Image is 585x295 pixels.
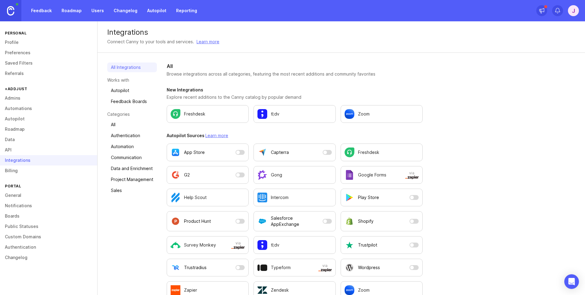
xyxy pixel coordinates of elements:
[184,194,207,201] p: Help Scout
[271,242,279,248] p: tl;dv
[167,87,423,93] h3: New Integrations
[253,236,335,254] a: Configure tl;dv settings.
[184,111,205,117] p: Freshdesk
[358,287,370,293] p: Zoom
[253,259,335,276] a: Configure Typeform in a new tab.
[167,144,249,161] button: App Store is currently disabled as an Autopilot data source. Open a modal to adjust settings.
[27,5,55,16] a: Feedback
[107,38,194,45] div: Connect Canny to your tools and services.
[88,5,108,16] a: Users
[107,142,157,151] a: Automation
[271,172,282,178] p: Gong
[358,242,377,248] p: Trustpilot
[167,94,423,100] p: Explore recent additions to the Canny catalog by popular demand
[271,287,289,293] p: Zendesk
[184,265,207,271] p: Trustradius
[167,189,249,206] a: Configure Help Scout settings.
[205,133,228,138] a: Learn more
[144,5,170,16] a: Autopilot
[405,176,419,179] img: svg+xml;base64,PHN2ZyB3aWR0aD0iNTAwIiBoZWlnaHQ9IjEzNiIgZmlsbD0ibm9uZSIgeG1sbnM9Imh0dHA6Ly93d3cudz...
[341,105,423,123] a: Configure Zoom settings.
[197,38,219,45] a: Learn more
[167,62,423,70] h2: All
[184,149,205,155] p: App Store
[107,86,157,95] a: Autopilot
[358,265,380,271] p: Wordpress
[107,175,157,184] a: Project Management
[107,164,157,173] a: Data and Enrichment
[107,97,157,106] a: Feedback Boards
[341,236,423,254] button: Trustpilot is currently disabled as an Autopilot data source. Open a modal to adjust settings.
[167,105,249,123] a: Configure Freshdesk settings.
[167,259,249,276] button: Trustradius is currently disabled as an Autopilot data source. Open a modal to adjust settings.
[341,166,423,184] a: Configure Google Forms in a new tab.
[358,194,379,201] p: Play Store
[231,246,245,249] img: svg+xml;base64,PHN2ZyB3aWR0aD0iNTAwIiBoZWlnaHQ9IjEzNiIgZmlsbD0ibm9uZSIgeG1sbnM9Imh0dHA6Ly93d3cudz...
[358,111,370,117] p: Zoom
[253,144,335,161] button: Capterra is currently disabled as an Autopilot data source. Open a modal to adjust settings.
[318,268,332,272] img: svg+xml;base64,PHN2ZyB3aWR0aD0iNTAwIiBoZWlnaHQ9IjEzNiIgZmlsbD0ibm9uZSIgeG1sbnM9Imh0dHA6Ly93d3cudz...
[184,218,211,224] p: Product Hunt
[253,166,335,184] a: Configure Gong settings.
[107,131,157,140] a: Authentication
[167,236,249,254] a: Configure Survey Monkey in a new tab.
[358,149,379,155] p: Freshdesk
[184,242,216,248] p: Survey Monkey
[253,189,335,206] a: Configure Intercom settings.
[271,111,279,117] p: tl;dv
[110,5,141,16] a: Changelog
[167,211,249,231] button: Product Hunt is currently disabled as an Autopilot data source. Open a modal to adjust settings.
[184,172,190,178] p: G2
[107,62,157,72] a: All Integrations
[167,166,249,184] button: G2 is currently disabled as an Autopilot data source. Open a modal to adjust settings.
[271,215,320,227] p: Salesforce AppExchange
[58,5,85,16] a: Roadmap
[341,144,423,161] a: Configure Freshdesk settings.
[253,211,335,231] button: Salesforce AppExchange is currently disabled as an Autopilot data source. Open a modal to adjust ...
[167,133,423,139] h3: Autopilot Sources
[231,241,245,249] span: via
[184,287,197,293] p: Zapier
[271,194,289,201] p: Intercom
[253,105,335,123] a: Configure tl;dv settings.
[405,171,419,179] span: via
[341,189,423,206] button: Play Store is currently disabled as an Autopilot data source. Open a modal to adjust settings.
[568,5,579,16] button: J
[167,71,423,77] p: Browse integrations across all categories, featuring the most recent additions and community favo...
[271,149,289,155] p: Capterra
[358,218,374,224] p: Shopify
[172,5,201,16] a: Reporting
[341,211,423,231] button: Shopify is currently disabled as an Autopilot data source. Open a modal to adjust settings.
[358,172,386,178] p: Google Forms
[107,111,157,117] p: Categories
[7,6,14,16] img: Canny Home
[107,153,157,162] a: Communication
[341,259,423,276] button: Wordpress is currently disabled as an Autopilot data source. Open a modal to adjust settings.
[107,77,157,83] p: Works with
[107,29,575,36] div: Integrations
[107,186,157,195] a: Sales
[564,274,579,289] div: Open Intercom Messenger
[318,263,332,272] span: via
[271,265,291,271] p: Typeform
[107,120,157,130] a: All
